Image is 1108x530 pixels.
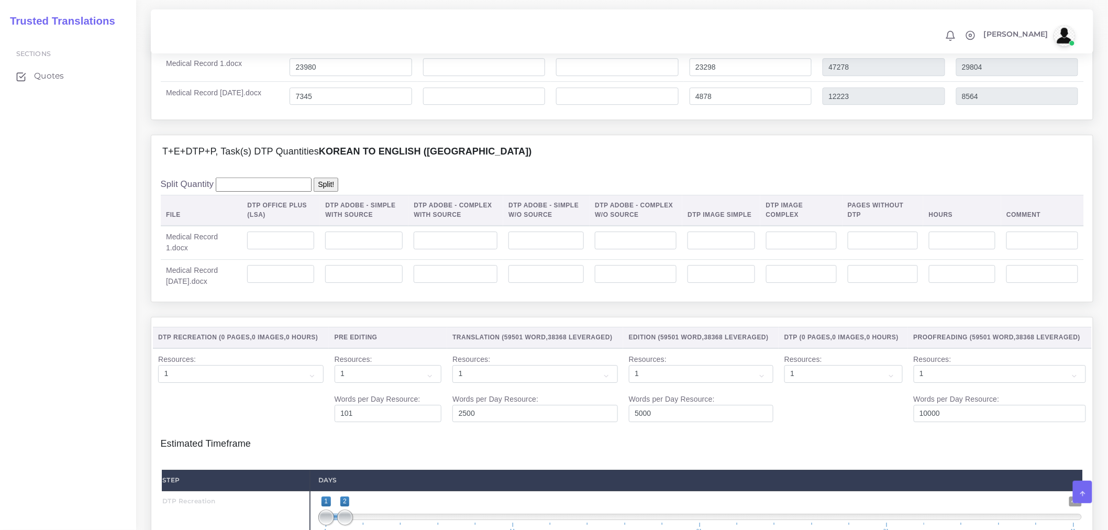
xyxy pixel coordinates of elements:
[984,30,1048,38] span: [PERSON_NAME]
[161,82,284,111] td: Medical Record [DATE].docx
[322,496,330,506] span: 1
[1001,195,1084,226] th: Comment
[252,334,284,341] span: 0 Images
[151,4,1093,119] div: T+E+DTP+P, Task(s) Translation / Edition / Proofreading QuantitiesKorean TO English ([GEOGRAPHIC_...
[16,50,51,58] span: Sections
[833,334,865,341] span: 0 Images
[329,348,447,428] td: Resources: Words per Day Resource:
[161,428,1084,450] h4: Estimated Timeframe
[34,70,64,82] span: Quotes
[161,178,214,191] label: Split Quantity
[623,348,779,428] td: Resources: Words per Day Resource:
[161,52,284,82] td: Medical Record 1.docx
[162,497,216,505] strong: DTP Recreation
[1054,25,1075,46] img: avatar
[704,334,767,341] span: 38368 Leveraged
[8,65,128,87] a: Quotes
[908,348,1091,428] td: Resources: Words per Day Resource:
[979,25,1079,46] a: [PERSON_NAME]avatar
[151,135,1093,169] div: T+E+DTP+P, Task(s) DTP QuantitiesKorean TO English ([GEOGRAPHIC_DATA])
[408,195,503,226] th: DTP Adobe - Complex With Source
[162,146,532,158] h4: T+E+DTP+P, Task(s) DTP Quantities
[340,496,349,506] span: 2
[314,178,338,192] input: Split!
[3,13,115,30] a: Trusted Translations
[447,348,624,428] td: Resources: Words per Day Resource:
[682,195,760,226] th: DTP Image Simple
[923,195,1001,226] th: Hours
[623,327,779,348] th: Edition ( , )
[320,195,408,226] th: DTP Adobe - Simple With Source
[843,195,924,226] th: Pages Without DTP
[319,146,532,157] b: Korean TO English ([GEOGRAPHIC_DATA])
[867,334,896,341] span: 0 Hours
[162,476,180,484] strong: Step
[504,334,546,341] span: 59501 Word
[503,195,590,226] th: DTP Adobe - Simple W/O Source
[161,226,242,260] td: Medical Record 1.docx
[548,334,611,341] span: 38368 Leveraged
[760,195,842,226] th: DTP Image Complex
[1016,334,1078,341] span: 38368 Leveraged
[161,195,242,226] th: File
[802,334,830,341] span: 0 Pages
[151,169,1093,302] div: T+E+DTP+P, Task(s) DTP QuantitiesKorean TO English ([GEOGRAPHIC_DATA])
[286,334,316,341] span: 0 Hours
[161,259,242,293] td: Medical Record [DATE].docx
[1069,496,1082,506] span: 41
[3,15,115,27] h2: Trusted Translations
[972,334,1014,341] span: 59501 Word
[329,327,447,348] th: Pre Editing
[779,327,908,348] th: DTP ( , , )
[908,327,1091,348] th: Proofreading ( , )
[590,195,682,226] th: DTP Adobe - Complex W/O Source
[660,334,702,341] span: 59501 Word
[153,348,329,428] td: Resources:
[318,476,337,484] strong: Days
[153,327,329,348] th: DTP Recreation ( , , )
[242,195,320,226] th: DTP Office Plus (LSA)
[779,348,908,428] td: Resources:
[221,334,250,341] span: 0 Pages
[447,327,624,348] th: Translation ( , )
